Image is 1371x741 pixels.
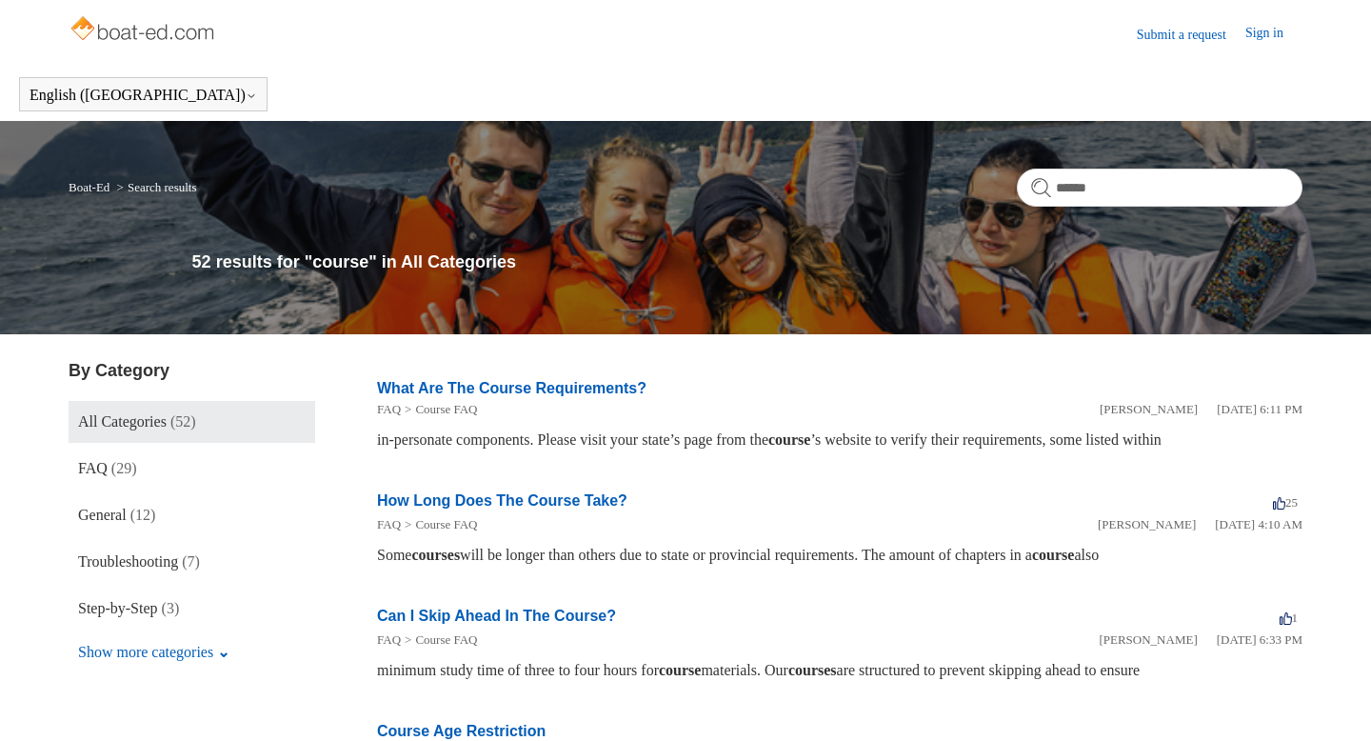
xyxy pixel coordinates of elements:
span: Troubleshooting [78,553,178,570]
span: FAQ [78,460,108,476]
em: courses [411,547,460,563]
span: General [78,507,127,523]
time: 01/05/2024, 18:11 [1217,402,1302,416]
a: What Are The Course Requirements? [377,380,646,396]
em: courses [788,662,837,678]
li: Course FAQ [401,400,477,419]
img: Boat-Ed Help Center home page [69,11,220,50]
span: (52) [170,413,196,430]
span: 25 [1273,495,1298,510]
a: How Long Does The Course Take? [377,492,627,509]
a: FAQ [377,402,401,416]
input: Search [1017,169,1302,207]
li: Boat-Ed [69,180,113,194]
li: [PERSON_NAME] [1098,515,1196,534]
a: Step-by-Step (3) [69,588,315,630]
li: Search results [113,180,197,194]
a: FAQ (29) [69,448,315,490]
a: Submit a request [1137,25,1245,45]
li: [PERSON_NAME] [1100,400,1198,419]
a: FAQ [377,632,401,647]
a: Can I Skip Ahead In The Course? [377,608,616,624]
li: [PERSON_NAME] [1099,631,1197,650]
a: Course Age Restriction [377,723,546,739]
h1: 52 results for "course" in All Categories [192,250,1302,275]
a: Course FAQ [415,402,477,416]
span: (12) [130,507,156,523]
li: FAQ [377,400,401,419]
time: 03/14/2022, 04:10 [1215,517,1302,531]
a: Sign in [1245,23,1302,46]
li: Course FAQ [401,631,477,650]
em: course [1032,547,1074,563]
a: Course FAQ [415,632,477,647]
li: FAQ [377,515,401,534]
a: General (12) [69,494,315,536]
em: course [659,662,701,678]
span: All Categories [78,413,167,430]
span: (29) [111,460,137,476]
time: 01/05/2024, 18:33 [1217,632,1302,647]
a: Course FAQ [415,517,477,531]
a: Troubleshooting (7) [69,541,315,583]
a: Boat-Ed [69,180,109,194]
a: FAQ [377,517,401,531]
div: Some will be longer than others due to state or provincial requirements. The amount of chapters i... [377,544,1302,567]
span: 1 [1280,611,1299,625]
button: Show more categories [69,634,239,671]
div: minimum study time of three to four hours for materials. Our are structured to prevent skipping a... [377,659,1302,682]
li: Course FAQ [401,515,477,534]
span: (7) [182,553,200,570]
button: English ([GEOGRAPHIC_DATA]) [30,87,257,104]
span: (3) [162,600,180,616]
h3: By Category [69,358,315,384]
em: course [768,431,810,448]
li: FAQ [377,631,401,650]
div: Live chat [1307,677,1357,727]
span: Step-by-Step [78,600,158,616]
div: in-personate components. Please visit your state’s page from the ’s website to verify their requi... [377,429,1302,451]
a: All Categories (52) [69,401,315,443]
